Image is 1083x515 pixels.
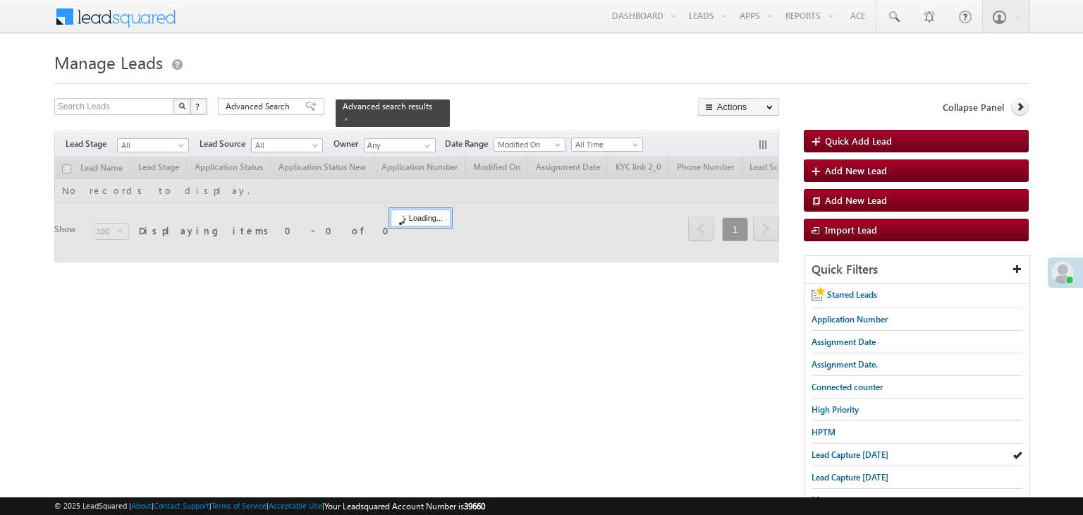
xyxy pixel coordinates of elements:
span: Modified On [494,138,561,151]
a: All [251,138,323,152]
span: High Priority [812,404,859,415]
span: All Time [572,138,639,151]
span: All [252,139,319,152]
span: Application Number [812,314,888,325]
div: Quick Filters [804,256,1029,284]
span: Lead Capture [DATE] [812,472,888,483]
span: 39660 [464,501,485,511]
a: Modified On [494,138,565,152]
a: All Time [571,138,643,152]
span: Lead Stage [66,138,117,150]
span: © 2025 LeadSquared | | | | | [54,499,485,513]
span: Messages [812,495,848,505]
span: Collapse Panel [943,101,1004,114]
span: Connected counter [812,382,883,392]
span: Add New Lead [825,164,887,176]
span: All [118,139,185,152]
span: Quick Add Lead [825,135,892,147]
span: Import Lead [825,224,877,236]
a: All [117,138,189,152]
button: ? [190,98,207,115]
span: Starred Leads [827,289,877,300]
span: Lead Source [200,138,251,150]
a: Contact Support [154,501,209,510]
a: About [131,501,152,510]
span: Owner [334,138,364,150]
span: Add New Lead [825,194,887,206]
img: Search [178,102,185,109]
span: Manage Leads [54,51,163,73]
span: Lead Capture [DATE] [812,449,888,460]
span: Your Leadsquared Account Number is [324,501,485,511]
a: Show All Items [417,139,434,153]
a: Terms of Service [212,501,267,510]
span: Assignment Date. [812,359,878,370]
input: Type to Search [364,138,436,152]
span: Advanced Search [226,100,294,113]
span: Assignment Date [812,337,876,347]
span: Advanced search results [343,101,432,111]
span: HPTM [812,427,836,437]
button: Actions [698,98,779,116]
a: Acceptable Use [269,501,322,510]
div: Loading... [391,210,451,226]
span: Date Range [445,138,494,150]
span: ? [195,100,202,112]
